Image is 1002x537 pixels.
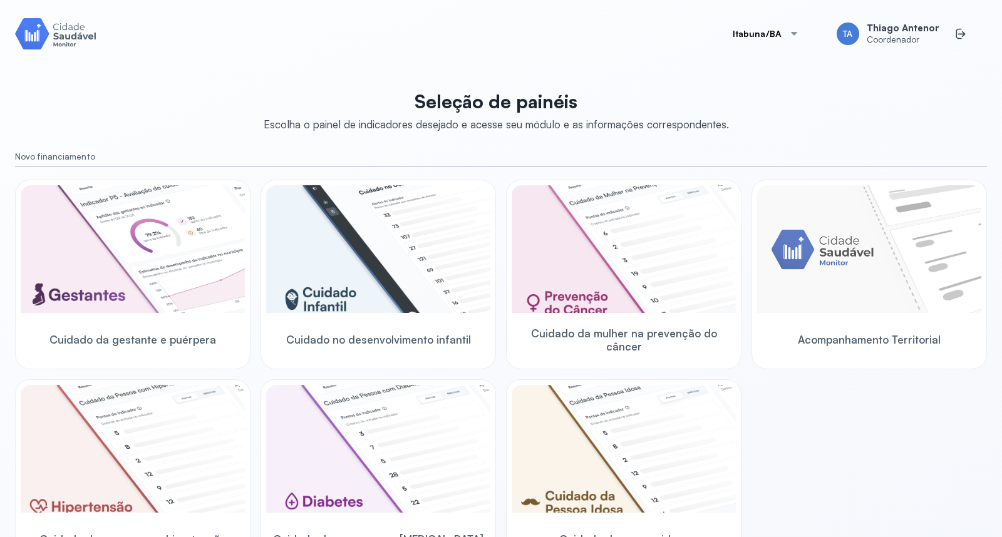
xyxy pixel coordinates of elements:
[512,185,736,313] img: woman-cancer-prevention-care.png
[867,34,939,45] span: Coordenador
[843,29,852,39] span: TA
[264,118,729,131] div: Escolha o painel de indicadores desejado e acesse seu módulo e as informações correspondentes.
[512,327,736,354] span: Cuidado da mulher na prevenção do câncer
[15,151,987,162] small: Novo financiamento
[49,333,216,346] span: Cuidado da gestante e puérpera
[21,385,245,513] img: hypertension.png
[266,185,490,313] img: child-development.png
[867,23,939,34] span: Thiago Antenor
[266,385,490,513] img: diabetics.png
[21,185,245,313] img: pregnants.png
[718,21,815,46] button: Itabuna/BA
[264,90,729,113] p: Seleção de painéis
[798,333,941,346] span: Acompanhamento Territorial
[757,185,981,313] img: placeholder-module-ilustration.png
[512,385,736,513] img: elderly.png
[286,333,471,346] span: Cuidado no desenvolvimento infantil
[15,16,96,51] img: Logotipo do produto Monitor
